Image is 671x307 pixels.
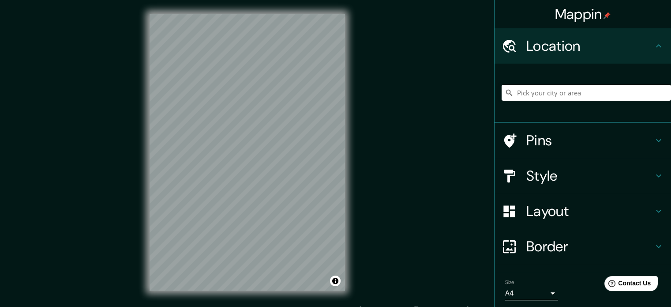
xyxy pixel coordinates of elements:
[495,123,671,158] div: Pins
[505,286,558,300] div: A4
[495,158,671,193] div: Style
[495,193,671,229] div: Layout
[495,28,671,64] div: Location
[592,273,661,297] iframe: Help widget launcher
[526,167,653,185] h4: Style
[526,37,653,55] h4: Location
[526,238,653,255] h4: Border
[330,276,341,286] button: Toggle attribution
[526,202,653,220] h4: Layout
[505,279,514,286] label: Size
[502,85,671,101] input: Pick your city or area
[495,229,671,264] div: Border
[555,5,611,23] h4: Mappin
[604,12,611,19] img: pin-icon.png
[150,14,345,291] canvas: Map
[526,132,653,149] h4: Pins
